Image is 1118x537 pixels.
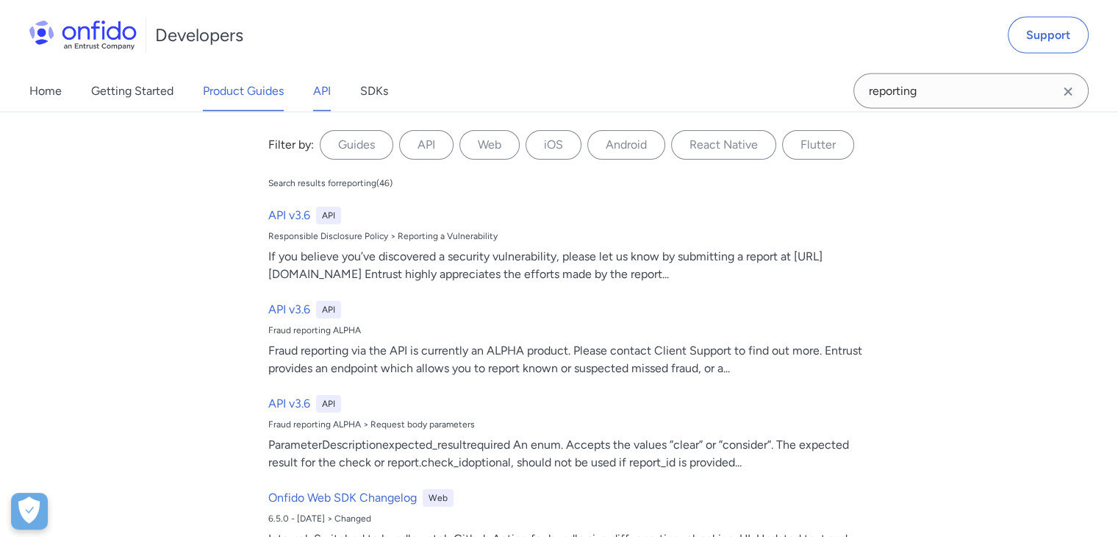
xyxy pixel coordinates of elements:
[587,130,665,160] label: Android
[1059,83,1077,101] svg: Clear search field button
[268,489,417,507] h6: Onfido Web SDK Changelog
[268,301,310,319] h6: API v3.6
[853,74,1089,109] input: Onfido search input field
[459,130,520,160] label: Web
[1008,17,1089,54] a: Support
[526,130,581,160] label: iOS
[316,395,341,413] div: API
[262,295,868,383] a: API v3.6APIFraud reporting ALPHAFraud reporting via the API is currently an ALPHA product. Please...
[423,489,454,507] div: Web
[203,71,284,112] a: Product Guides
[399,130,454,160] label: API
[29,21,137,50] img: Onfido Logo
[268,324,862,336] div: Fraud reporting ALPHA
[262,201,868,289] a: API v3.6APIResponsible Disclosure Policy > Reporting a VulnerabilityIf you believe you’ve discove...
[268,419,862,430] div: Fraud reporting ALPHA > Request body parameters
[360,71,388,112] a: SDKs
[320,130,393,160] label: Guides
[11,493,48,530] div: Cookie Preferences
[91,71,173,112] a: Getting Started
[268,395,310,413] h6: API v3.6
[671,130,776,160] label: React Native
[268,436,862,472] div: ParameterDescriptionexpected_resultrequired An enum. Accepts the values ”clear” or ”consider”. Th...
[313,71,331,112] a: API
[268,248,862,283] div: If you believe you’ve discovered a security vulnerability, please let us know by submitting a rep...
[268,513,862,524] div: 6.5.0 - [DATE] > Changed
[268,207,310,224] h6: API v3.6
[155,24,243,47] h1: Developers
[262,389,868,477] a: API v3.6APIFraud reporting ALPHA > Request body parametersParameterDescriptionexpected_resultrequ...
[268,177,393,189] div: Search results for reporting ( 46 )
[11,493,48,530] button: Open Preferences
[782,130,854,160] label: Flutter
[316,207,341,224] div: API
[268,230,862,242] div: Responsible Disclosure Policy > Reporting a Vulnerability
[268,342,862,377] div: Fraud reporting via the API is currently an ALPHA product. Please contact Client Support to find ...
[29,71,62,112] a: Home
[268,136,314,154] div: Filter by:
[316,301,341,319] div: API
